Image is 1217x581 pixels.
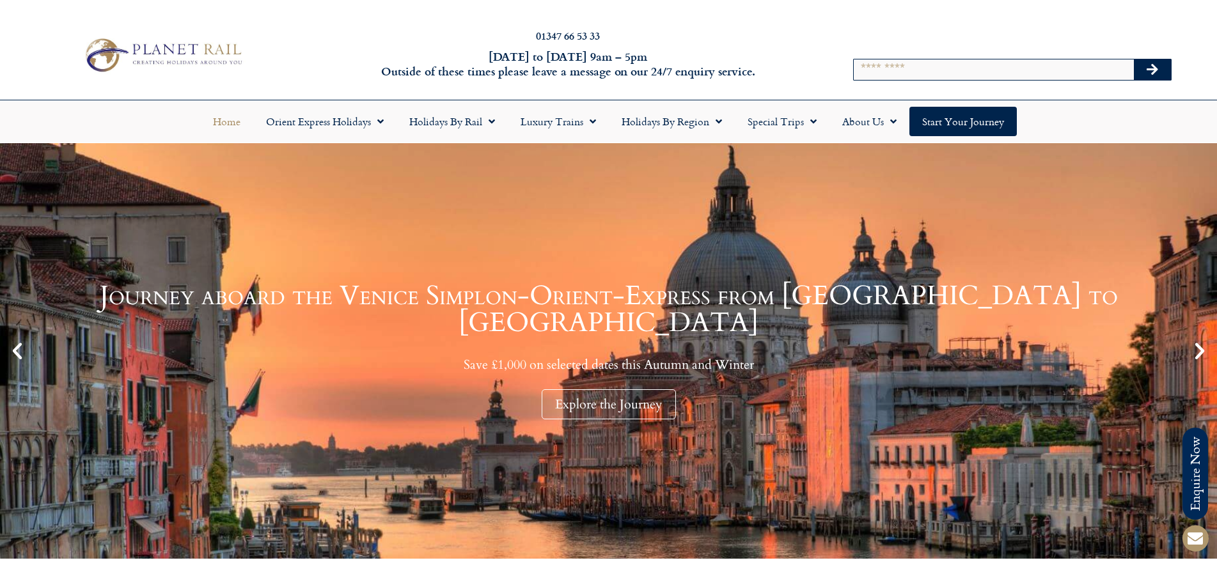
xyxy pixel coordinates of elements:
[6,340,28,362] div: Previous slide
[253,107,397,136] a: Orient Express Holidays
[536,28,600,43] a: 01347 66 53 33
[1134,59,1171,80] button: Search
[6,107,1211,136] nav: Menu
[508,107,609,136] a: Luxury Trains
[397,107,508,136] a: Holidays by Rail
[735,107,829,136] a: Special Trips
[909,107,1017,136] a: Start your Journey
[32,283,1185,336] h1: Journey aboard the Venice Simplon-Orient-Express from [GEOGRAPHIC_DATA] to [GEOGRAPHIC_DATA]
[327,49,808,79] h6: [DATE] to [DATE] 9am – 5pm Outside of these times please leave a message on our 24/7 enquiry serv...
[829,107,909,136] a: About Us
[1189,340,1211,362] div: Next slide
[32,357,1185,373] p: Save £1,000 on selected dates this Autumn and Winter
[542,389,676,419] div: Explore the Journey
[79,35,246,75] img: Planet Rail Train Holidays Logo
[200,107,253,136] a: Home
[609,107,735,136] a: Holidays by Region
